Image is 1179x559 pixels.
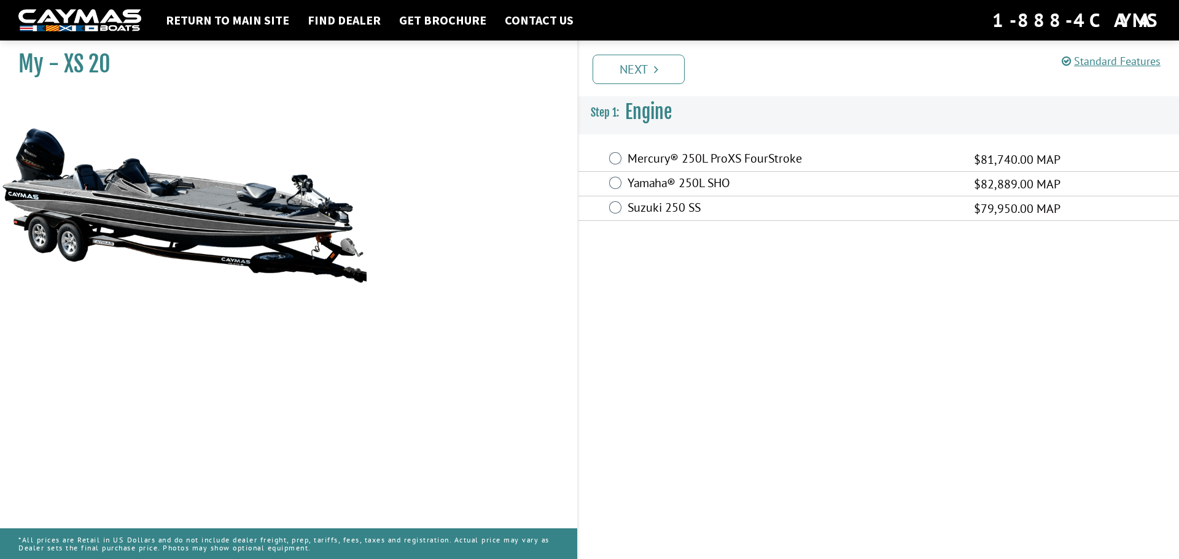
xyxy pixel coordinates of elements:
[628,151,959,169] label: Mercury® 250L ProXS FourStroke
[578,90,1179,135] h3: Engine
[593,55,685,84] a: Next
[1062,54,1161,68] a: Standard Features
[18,9,141,32] img: white-logo-c9c8dbefe5ff5ceceb0f0178aa75bf4bb51f6bca0971e226c86eb53dfe498488.png
[628,175,959,193] label: Yamaha® 250L SHO
[302,12,387,28] a: Find Dealer
[974,175,1060,193] span: $82,889.00 MAP
[628,200,959,218] label: Suzuki 250 SS
[393,12,492,28] a: Get Brochure
[18,50,547,78] h1: My - XS 20
[974,199,1060,218] span: $79,950.00 MAP
[160,12,295,28] a: Return to main site
[499,12,580,28] a: Contact Us
[589,53,1179,84] ul: Pagination
[18,530,559,558] p: *All prices are Retail in US Dollars and do not include dealer freight, prep, tariffs, fees, taxe...
[992,7,1161,34] div: 1-888-4CAYMAS
[974,150,1060,169] span: $81,740.00 MAP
